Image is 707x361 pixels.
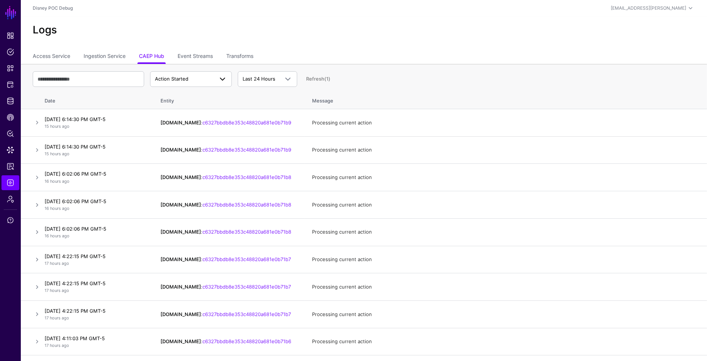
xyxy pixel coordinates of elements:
[305,164,707,191] td: Processing current action
[7,48,14,56] span: Policies
[7,163,14,170] span: Reports
[45,116,146,123] h4: [DATE] 6:14:30 PM GMT-5
[45,342,146,349] p: 17 hours ago
[160,229,201,235] strong: [DOMAIN_NAME]
[202,256,291,262] a: c6327bbdb8e353c48820a681e0b71b7
[7,81,14,88] span: Protected Systems
[45,178,146,185] p: 16 hours ago
[33,50,70,64] a: Access Service
[42,90,153,109] th: Date
[153,273,305,301] td: :
[1,175,19,190] a: Logs
[305,328,707,355] td: Processing current action
[1,94,19,108] a: Identity Data Fabric
[305,109,707,137] td: Processing current action
[202,202,291,208] a: c6327bbdb8e353c48820a681e0b71b8
[33,5,73,11] a: Disney POC Debug
[45,253,146,260] h4: [DATE] 4:22:15 PM GMT-5
[243,76,275,82] span: Last 24 Hours
[153,218,305,246] td: :
[45,143,146,150] h4: [DATE] 6:14:30 PM GMT-5
[160,147,201,153] strong: [DOMAIN_NAME]
[45,151,146,157] p: 15 hours ago
[153,136,305,164] td: :
[226,50,253,64] a: Transforms
[202,174,291,180] a: c6327bbdb8e353c48820a681e0b71b8
[153,90,305,109] th: Entity
[153,300,305,328] td: :
[153,191,305,219] td: :
[45,287,146,294] p: 17 hours ago
[1,61,19,76] a: Snippets
[202,338,291,344] a: c6327bbdb8e353c48820a681e0b71b6
[45,335,146,342] h4: [DATE] 4:11:03 PM GMT-5
[84,50,126,64] a: Ingestion Service
[45,280,146,287] h4: [DATE] 4:22:15 PM GMT-5
[202,147,291,153] a: c6327bbdb8e353c48820a681e0b71b9
[155,76,188,82] span: Action Started
[153,328,305,355] td: :
[45,205,146,212] p: 16 hours ago
[305,90,707,109] th: Message
[305,273,707,301] td: Processing current action
[1,126,19,141] a: Policy Lens
[7,114,14,121] span: CAEP Hub
[160,174,201,180] strong: [DOMAIN_NAME]
[4,4,17,21] a: SGNL
[1,45,19,59] a: Policies
[1,28,19,43] a: Dashboard
[45,233,146,239] p: 16 hours ago
[160,284,201,290] strong: [DOMAIN_NAME]
[7,179,14,186] span: Logs
[7,65,14,72] span: Snippets
[33,24,695,36] h2: Logs
[160,120,201,126] strong: [DOMAIN_NAME]
[45,308,146,314] h4: [DATE] 4:22:15 PM GMT-5
[45,198,146,205] h4: [DATE] 6:02:06 PM GMT-5
[202,120,291,126] a: c6327bbdb8e353c48820a681e0b71b9
[153,109,305,137] td: :
[7,32,14,39] span: Dashboard
[1,110,19,125] a: CAEP Hub
[305,136,707,164] td: Processing current action
[1,77,19,92] a: Protected Systems
[7,146,14,154] span: Data Lens
[7,130,14,137] span: Policy Lens
[305,218,707,246] td: Processing current action
[139,50,164,64] a: CAEP Hub
[153,246,305,273] td: :
[45,260,146,267] p: 17 hours ago
[305,246,707,273] td: Processing current action
[153,164,305,191] td: :
[611,5,686,12] div: [EMAIL_ADDRESS][PERSON_NAME]
[178,50,213,64] a: Event Streams
[7,195,14,203] span: Admin
[1,192,19,206] a: Admin
[45,170,146,177] h4: [DATE] 6:02:06 PM GMT-5
[306,76,330,82] a: Refresh (1)
[160,338,201,344] strong: [DOMAIN_NAME]
[202,284,291,290] a: c6327bbdb8e353c48820a681e0b71b7
[202,311,291,317] a: c6327bbdb8e353c48820a681e0b71b7
[1,143,19,157] a: Data Lens
[45,225,146,232] h4: [DATE] 6:02:06 PM GMT-5
[7,97,14,105] span: Identity Data Fabric
[202,229,291,235] a: c6327bbdb8e353c48820a681e0b71b8
[1,159,19,174] a: Reports
[45,123,146,130] p: 15 hours ago
[160,202,201,208] strong: [DOMAIN_NAME]
[305,300,707,328] td: Processing current action
[45,315,146,321] p: 17 hours ago
[305,191,707,219] td: Processing current action
[160,256,201,262] strong: [DOMAIN_NAME]
[160,311,201,317] strong: [DOMAIN_NAME]
[7,217,14,224] span: Support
